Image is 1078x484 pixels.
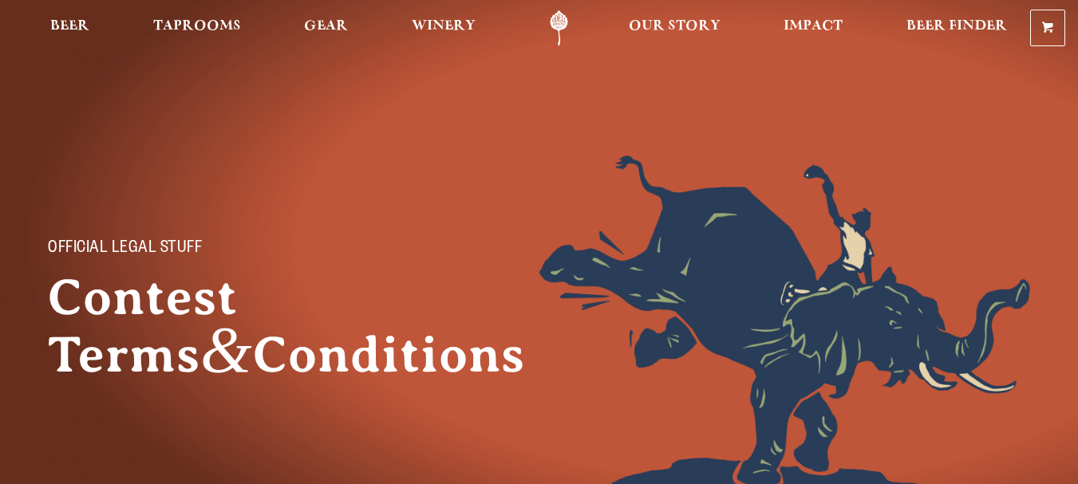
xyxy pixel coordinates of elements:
[143,10,251,46] a: Taprooms
[48,269,431,384] h1: Contest Terms Conditions
[784,20,843,33] span: Impact
[48,240,399,259] p: Official Legal Stuff
[618,10,731,46] a: Our Story
[773,10,853,46] a: Impact
[200,313,253,386] span: &
[906,20,1007,33] span: Beer Finder
[304,20,348,33] span: Gear
[50,20,89,33] span: Beer
[153,20,241,33] span: Taprooms
[294,10,358,46] a: Gear
[412,20,476,33] span: Winery
[40,10,100,46] a: Beer
[529,10,589,46] a: Odell Home
[401,10,486,46] a: Winery
[629,20,721,33] span: Our Story
[896,10,1017,46] a: Beer Finder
